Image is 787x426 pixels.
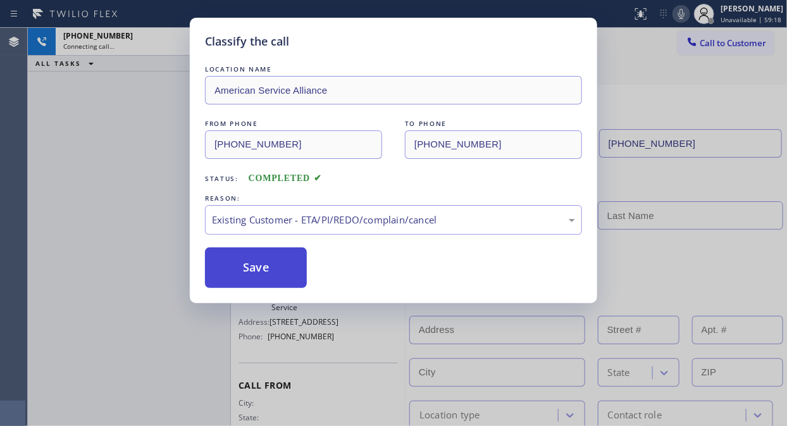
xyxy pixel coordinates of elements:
div: TO PHONE [405,117,582,130]
div: Existing Customer - ETA/PI/REDO/complain/cancel [212,213,575,227]
span: Status: [205,174,239,183]
div: REASON: [205,192,582,205]
input: To phone [405,130,582,159]
h5: Classify the call [205,33,289,50]
div: FROM PHONE [205,117,382,130]
input: From phone [205,130,382,159]
div: LOCATION NAME [205,63,582,76]
span: COMPLETED [249,173,322,183]
button: Save [205,247,307,288]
